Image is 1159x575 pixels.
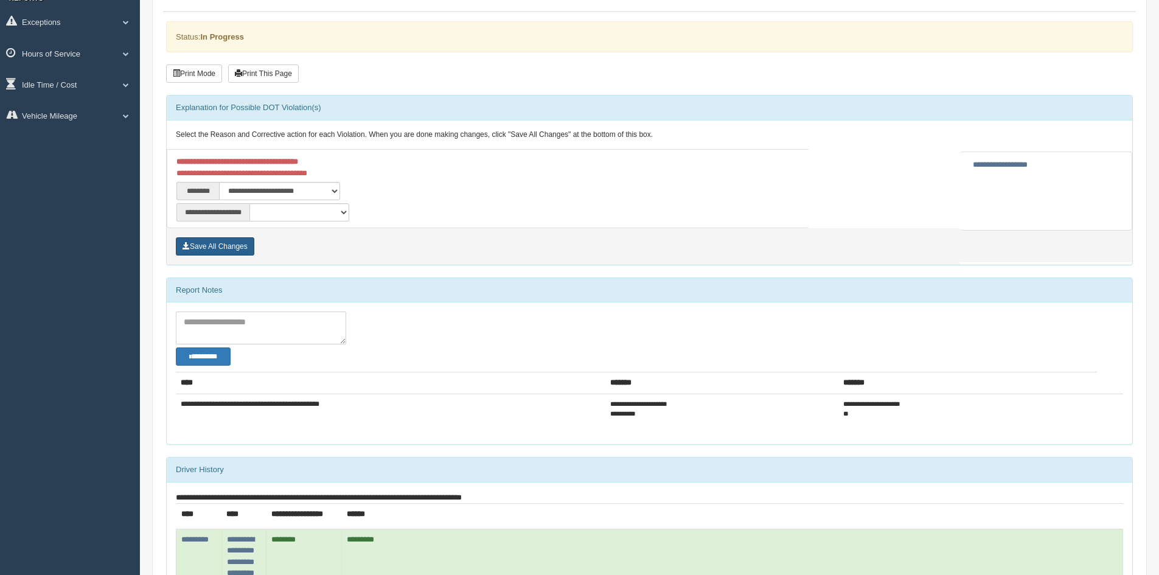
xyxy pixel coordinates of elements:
[228,64,299,83] button: Print This Page
[167,120,1132,150] div: Select the Reason and Corrective action for each Violation. When you are done making changes, cli...
[166,64,222,83] button: Print Mode
[176,237,254,256] button: Save
[166,21,1133,52] div: Status:
[200,32,244,41] strong: In Progress
[176,347,231,366] button: Change Filter Options
[167,278,1132,302] div: Report Notes
[167,458,1132,482] div: Driver History
[167,96,1132,120] div: Explanation for Possible DOT Violation(s)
